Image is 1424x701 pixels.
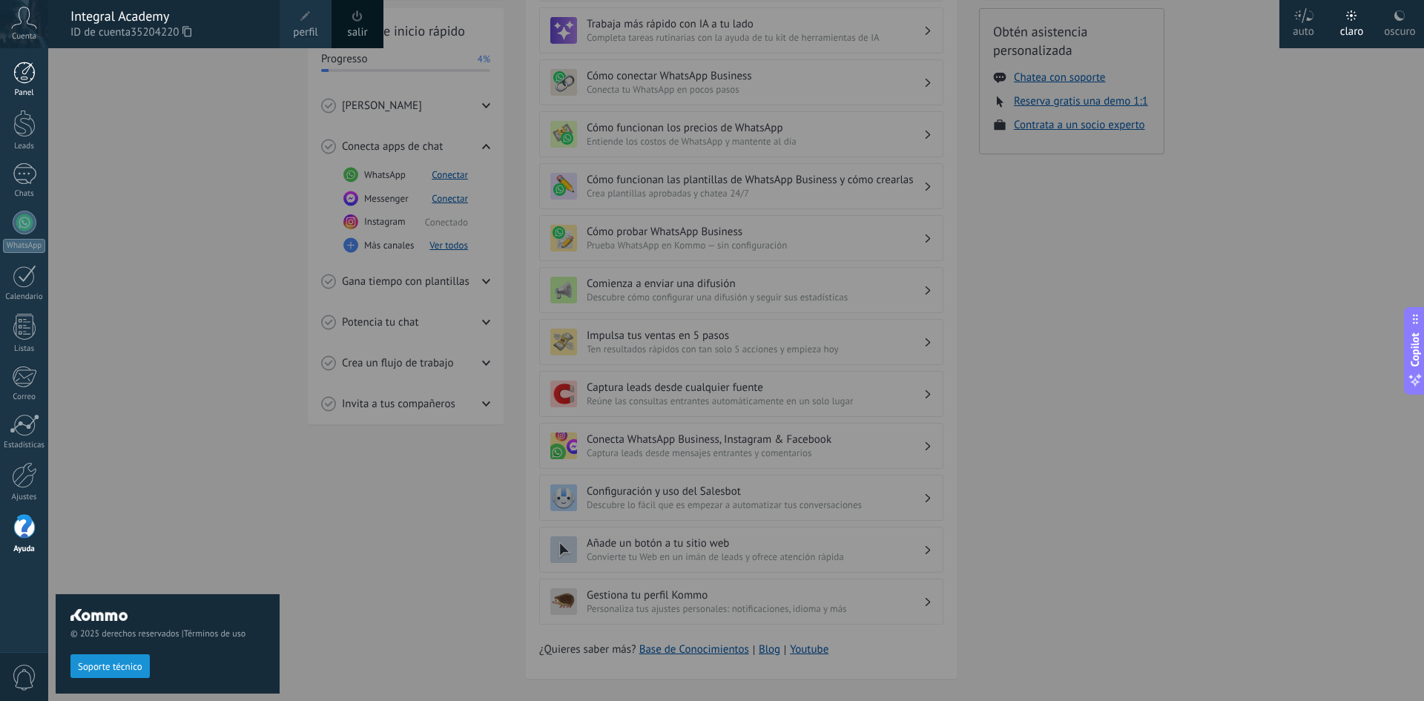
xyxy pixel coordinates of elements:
div: Estadísticas [3,441,46,450]
div: Panel [3,88,46,98]
div: Ajustes [3,493,46,502]
button: Soporte técnico [70,654,150,678]
a: Soporte técnico [70,660,150,671]
div: Correo [3,392,46,402]
span: Copilot [1408,332,1423,366]
div: Listas [3,344,46,354]
div: Integral Academy [70,8,265,24]
a: salir [347,24,367,41]
div: Chats [3,189,46,199]
span: Cuenta [12,32,36,42]
div: Ayuda [3,544,46,554]
span: Soporte técnico [78,662,142,672]
span: perfil [293,24,317,41]
span: 35204220 [131,24,191,41]
span: ID de cuenta [70,24,265,41]
div: WhatsApp [3,239,45,253]
div: oscuro [1384,10,1415,48]
div: claro [1340,10,1364,48]
a: Términos de uso [184,628,245,639]
div: Leads [3,142,46,151]
span: © 2025 derechos reservados | [70,628,265,639]
div: Calendario [3,292,46,302]
div: auto [1293,10,1314,48]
